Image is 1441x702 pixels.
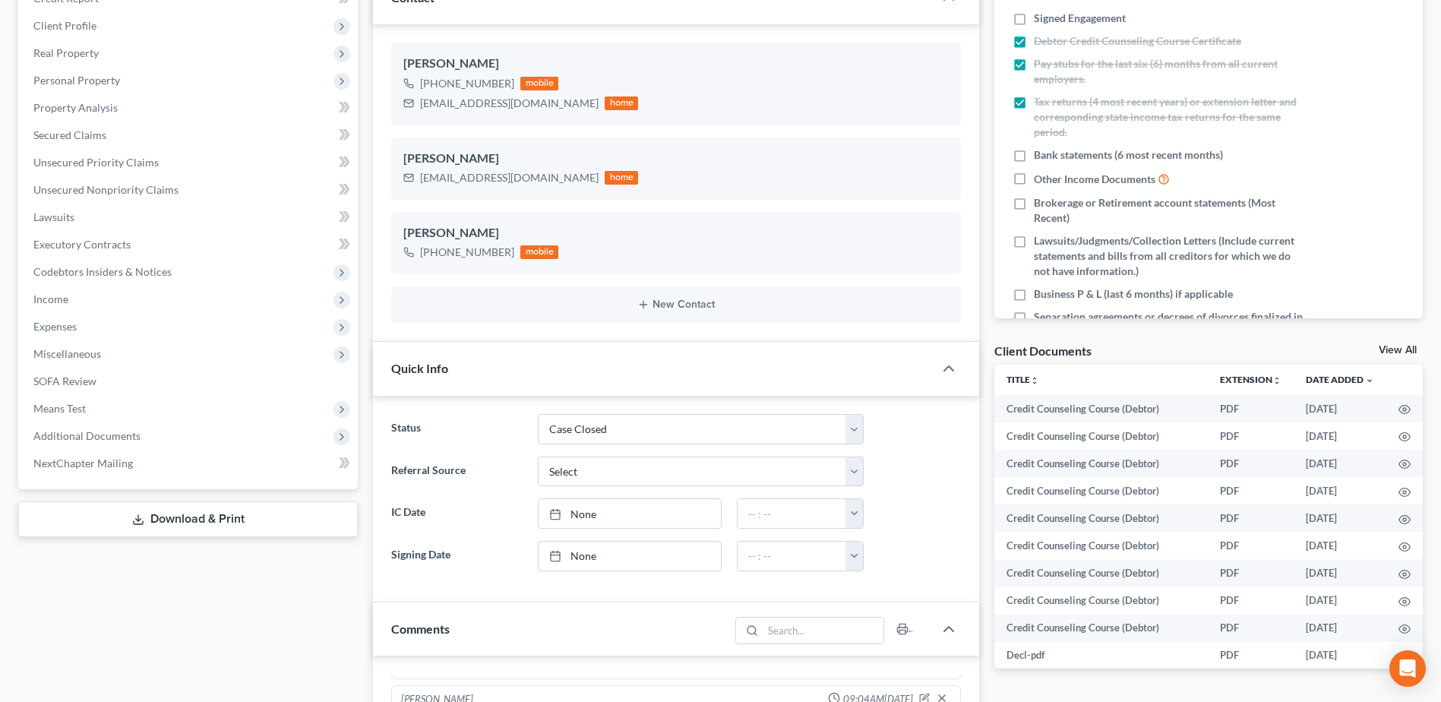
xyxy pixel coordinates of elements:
[1208,642,1294,669] td: PDF
[1294,477,1386,504] td: [DATE]
[1208,615,1294,642] td: PDF
[384,541,529,571] label: Signing Date
[33,402,86,415] span: Means Test
[21,94,358,122] a: Property Analysis
[1294,642,1386,669] td: [DATE]
[994,615,1208,642] td: Credit Counseling Course (Debtor)
[1306,374,1374,385] a: Date Added expand_more
[994,532,1208,559] td: Credit Counseling Course (Debtor)
[33,101,118,114] span: Property Analysis
[994,587,1208,615] td: Credit Counseling Course (Debtor)
[1034,195,1303,226] span: Brokerage or Retirement account statements (Most Recent)
[738,499,846,528] input: -- : --
[391,621,450,636] span: Comments
[33,347,101,360] span: Miscellaneous
[1294,504,1386,532] td: [DATE]
[994,343,1092,359] div: Client Documents
[384,498,529,529] label: IC Date
[1294,587,1386,615] td: [DATE]
[384,457,529,487] label: Referral Source
[33,46,99,59] span: Real Property
[763,618,883,643] input: Search...
[1379,345,1417,356] a: View All
[994,477,1208,504] td: Credit Counseling Course (Debtor)
[994,450,1208,477] td: Credit Counseling Course (Debtor)
[420,76,514,91] div: [PHONE_NUMBER]
[1034,33,1241,49] span: Debtor Credit Counseling Course Certificate
[33,210,74,223] span: Lawsuits
[1294,450,1386,477] td: [DATE]
[21,368,358,395] a: SOFA Review
[1272,376,1281,385] i: unfold_more
[1208,477,1294,504] td: PDF
[1030,376,1039,385] i: unfold_more
[403,299,949,311] button: New Contact
[994,504,1208,532] td: Credit Counseling Course (Debtor)
[21,176,358,204] a: Unsecured Nonpriority Claims
[33,457,133,470] span: NextChapter Mailing
[21,122,358,149] a: Secured Claims
[1208,587,1294,615] td: PDF
[1208,504,1294,532] td: PDF
[1034,286,1233,302] span: Business P & L (last 6 months) if applicable
[403,55,949,73] div: [PERSON_NAME]
[33,238,131,251] span: Executory Contracts
[33,292,68,305] span: Income
[605,96,638,110] div: home
[1034,233,1303,279] span: Lawsuits/Judgments/Collection Letters (Include current statements and bills from all creditors fo...
[1034,172,1155,187] span: Other Income Documents
[1208,422,1294,450] td: PDF
[1294,532,1386,559] td: [DATE]
[539,499,721,528] a: None
[539,542,721,571] a: None
[33,156,159,169] span: Unsecured Priority Claims
[33,183,179,196] span: Unsecured Nonpriority Claims
[1006,374,1039,385] a: Titleunfold_more
[605,171,638,185] div: home
[33,429,141,442] span: Additional Documents
[738,542,846,571] input: -- : --
[384,414,529,444] label: Status
[1034,11,1126,26] span: Signed Engagement
[21,450,358,477] a: NextChapter Mailing
[994,395,1208,422] td: Credit Counseling Course (Debtor)
[1365,376,1374,385] i: expand_more
[403,224,949,242] div: [PERSON_NAME]
[1208,559,1294,587] td: PDF
[1208,395,1294,422] td: PDF
[994,559,1208,587] td: Credit Counseling Course (Debtor)
[391,361,448,375] span: Quick Info
[1208,450,1294,477] td: PDF
[520,77,558,90] div: mobile
[1034,56,1303,87] span: Pay stubs for the last six (6) months from all current employers.
[1294,615,1386,642] td: [DATE]
[33,265,172,278] span: Codebtors Insiders & Notices
[1034,94,1303,140] span: Tax returns (4 most recent years) or extension letter and corresponding state income tax returns ...
[1294,395,1386,422] td: [DATE]
[420,245,514,260] div: [PHONE_NUMBER]
[1208,532,1294,559] td: PDF
[420,170,599,185] div: [EMAIL_ADDRESS][DOMAIN_NAME]
[33,74,120,87] span: Personal Property
[33,320,77,333] span: Expenses
[403,150,949,168] div: [PERSON_NAME]
[33,19,96,32] span: Client Profile
[18,501,358,537] a: Download & Print
[1034,147,1223,163] span: Bank statements (6 most recent months)
[994,642,1208,669] td: Decl-pdf
[21,204,358,231] a: Lawsuits
[21,231,358,258] a: Executory Contracts
[994,422,1208,450] td: Credit Counseling Course (Debtor)
[33,128,106,141] span: Secured Claims
[1294,559,1386,587] td: [DATE]
[21,149,358,176] a: Unsecured Priority Claims
[1389,650,1426,687] div: Open Intercom Messenger
[520,245,558,259] div: mobile
[33,375,96,387] span: SOFA Review
[420,96,599,111] div: [EMAIL_ADDRESS][DOMAIN_NAME]
[1220,374,1281,385] a: Extensionunfold_more
[1034,309,1303,340] span: Separation agreements or decrees of divorces finalized in the past 2 years
[1294,422,1386,450] td: [DATE]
